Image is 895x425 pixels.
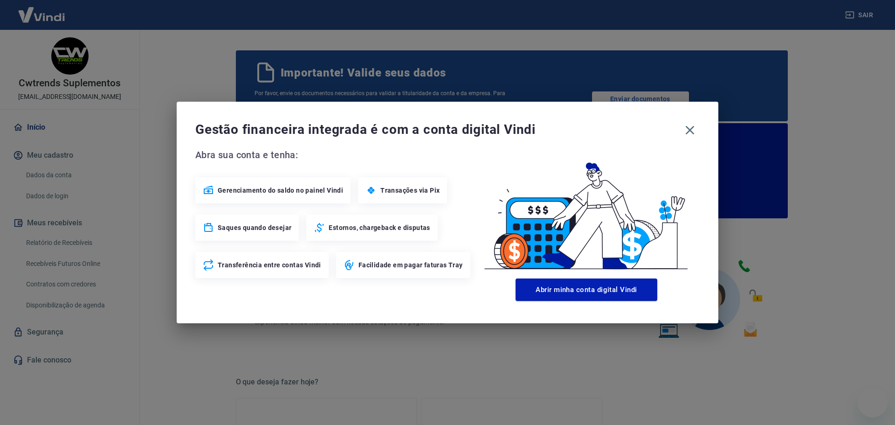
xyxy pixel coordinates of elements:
[218,260,321,270] span: Transferência entre contas Vindi
[195,147,473,162] span: Abra sua conta e tenha:
[329,223,430,232] span: Estornos, chargeback e disputas
[858,388,888,418] iframe: Botão para abrir a janela de mensagens
[473,147,700,275] img: Good Billing
[218,186,343,195] span: Gerenciamento do saldo no painel Vindi
[358,260,463,270] span: Facilidade em pagar faturas Tray
[195,120,680,139] span: Gestão financeira integrada é com a conta digital Vindi
[516,279,657,301] button: Abrir minha conta digital Vindi
[218,223,291,232] span: Saques quando desejar
[380,186,440,195] span: Transações via Pix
